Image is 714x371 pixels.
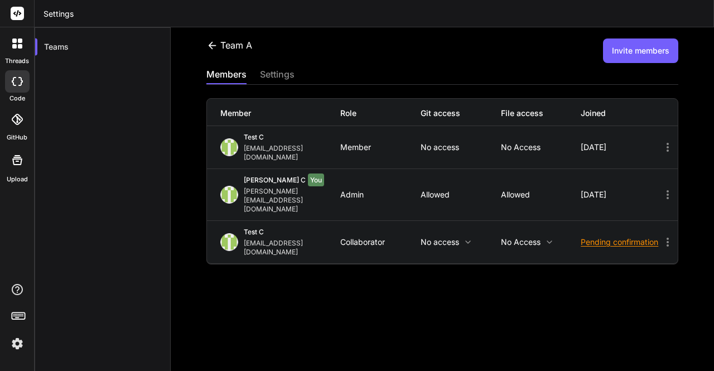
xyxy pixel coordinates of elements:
[340,238,421,247] div: Collaborator
[581,237,661,248] div: Pending confirmation
[501,108,581,119] div: File access
[340,108,421,119] div: Role
[421,143,501,152] p: No access
[581,108,661,119] div: Joined
[220,108,341,119] div: Member
[308,174,324,186] span: You
[421,108,501,119] div: Git access
[581,190,661,199] div: [DATE]
[501,143,581,152] p: No access
[603,38,678,63] button: Invite members
[244,144,341,162] div: [EMAIL_ADDRESS][DOMAIN_NAME]
[244,239,341,257] div: [EMAIL_ADDRESS][DOMAIN_NAME]
[220,138,238,156] img: profile_image
[5,56,29,66] label: threads
[220,186,238,204] img: profile_image
[7,175,28,184] label: Upload
[501,190,581,199] p: Allowed
[340,190,421,199] div: Admin
[7,133,27,142] label: GitHub
[9,94,25,103] label: code
[421,238,501,247] p: No access
[244,187,341,214] div: [PERSON_NAME][EMAIL_ADDRESS][DOMAIN_NAME]
[244,133,264,141] span: test c
[421,190,501,199] p: Allowed
[340,143,421,152] div: Member
[501,238,581,247] p: No access
[581,143,661,152] div: [DATE]
[35,35,170,59] div: Teams
[244,176,306,184] span: [PERSON_NAME] C
[206,68,247,83] div: members
[244,228,264,236] span: test c
[220,233,238,251] img: profile_image
[8,334,27,353] img: settings
[206,38,252,52] div: team a
[260,68,295,83] div: settings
